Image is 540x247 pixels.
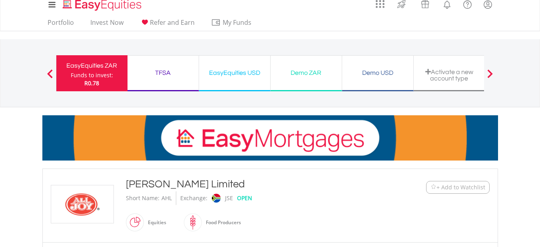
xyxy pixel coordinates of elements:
div: JSE [225,191,233,205]
div: Activate a new account type [418,68,480,82]
div: Demo USD [347,67,408,78]
button: Watchlist + Add to Watchlist [426,181,490,194]
img: Watchlist [430,184,436,190]
div: Equities [144,213,166,232]
div: EasyEquities ZAR [61,60,123,71]
a: Invest Now [87,18,127,31]
div: Demo ZAR [275,67,337,78]
div: Short Name: [126,191,159,205]
div: EasyEquities USD [204,67,265,78]
div: OPEN [237,191,252,205]
span: R0.78 [84,79,99,87]
a: Portfolio [44,18,77,31]
div: Funds to invest: [71,71,113,79]
img: EQU.ZA.AHL.png [52,185,112,223]
div: [PERSON_NAME] Limited [126,177,377,191]
span: My Funds [211,17,263,28]
span: + Add to Watchlist [436,183,485,191]
div: AHL [161,191,172,205]
a: Refer and Earn [137,18,198,31]
div: Exchange: [180,191,207,205]
span: Refer and Earn [150,18,195,27]
div: Food Producers [202,213,241,232]
img: EasyMortage Promotion Banner [42,115,498,161]
div: TFSA [132,67,194,78]
img: jse.png [211,194,220,203]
